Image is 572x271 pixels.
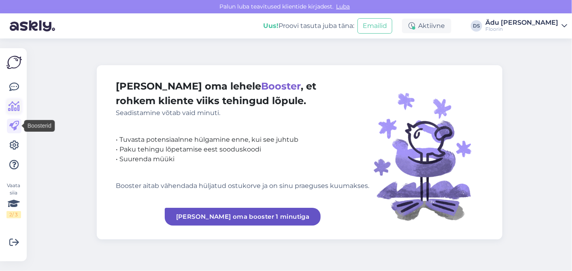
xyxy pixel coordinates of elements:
div: Vaata siia [6,182,21,218]
button: Emailid [357,18,392,34]
div: • Tuvasta potensiaalnne hülgamine enne, kui see juhtub [116,135,370,145]
img: Askly Logo [6,55,22,70]
div: Floorin [485,26,558,32]
div: Aktiivne [402,19,451,33]
a: [PERSON_NAME] oma booster 1 minutiga [165,208,321,226]
div: • Paku tehingu lõpetamise eest sooduskoodi [116,145,370,154]
div: Boosterid [24,120,55,132]
div: DS [471,20,482,32]
div: Ädu [PERSON_NAME] [485,19,558,26]
div: Proovi tasuta juba täna: [263,21,354,31]
b: Uus! [263,22,279,30]
div: Booster aitab vähendada hüljatud ostukorve ja on sinu praeguses kuumakses. [116,181,370,191]
span: Booster [262,80,301,92]
a: Ädu [PERSON_NAME]Floorin [485,19,567,32]
div: [PERSON_NAME] oma lehele , et rohkem kliente viiks tehingud lõpule. [116,79,370,118]
div: Seadistamine võtab vaid minuti. [116,108,370,118]
div: • Suurenda müüki [116,154,370,164]
span: Luba [334,3,353,10]
img: illustration [370,79,483,226]
div: 2 / 3 [6,211,21,218]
